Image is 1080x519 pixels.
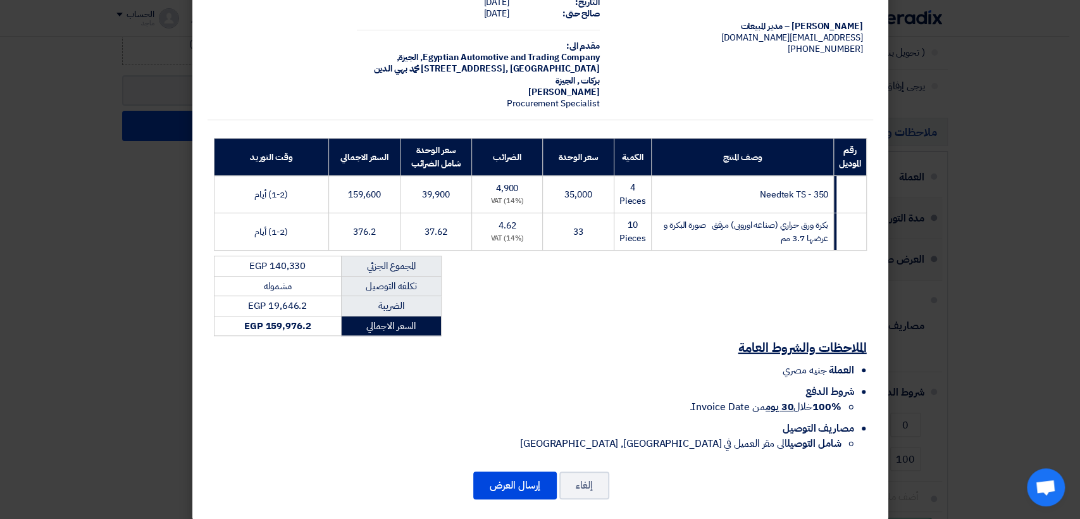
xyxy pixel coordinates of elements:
span: 10 Pieces [619,218,646,245]
span: [DATE] [483,7,509,20]
td: السعر الاجمالي [341,316,441,336]
span: 376.2 [353,225,376,239]
span: 39,900 [422,188,449,201]
li: الى مقر العميل في [GEOGRAPHIC_DATA], [GEOGRAPHIC_DATA] [214,436,841,451]
span: 4,900 [496,182,519,195]
th: سعر الوحدة [543,139,614,176]
span: 33 [573,225,583,239]
div: [PERSON_NAME] – مدير المبيعات [620,21,863,32]
span: مصاريف التوصيل [783,421,854,436]
th: الضرائب [471,139,542,176]
div: (14%) VAT [477,234,537,244]
span: 4 Pieces [619,181,646,208]
span: [PHONE_NUMBER] [788,42,863,56]
strong: مقدم الى: [566,39,600,53]
td: الضريبة [341,296,441,316]
span: 4.62 [499,219,516,232]
span: EGP 19,646.2 [248,299,307,313]
u: 30 يوم [766,399,793,415]
button: إرسال العرض [473,472,557,499]
span: جنيه مصري [783,363,826,378]
strong: EGP 159,976.2 [244,319,311,333]
th: وصف المنتج [651,139,833,176]
strong: 100% [812,399,841,415]
div: Open chat [1027,468,1065,506]
button: إلغاء [559,472,609,499]
span: خلال من Invoice Date. [689,399,841,415]
th: السعر الاجمالي [328,139,400,176]
th: سعر الوحدة شامل الضرائب [400,139,471,176]
span: [PERSON_NAME] [528,85,600,99]
span: Procurement Specialist [507,97,600,110]
th: الكمية [614,139,651,176]
strong: صالح حتى: [562,7,600,20]
div: (14%) VAT [477,196,537,207]
span: بكرة ورق حراري (صناعه اوروبى) مرفق صورة البكرة و عرضها 3.7 مم [664,218,828,245]
span: شروط الدفع [805,384,853,399]
span: الجيزة, [GEOGRAPHIC_DATA] ,[STREET_ADDRESS] محمد بهي الدين بركات , الجيزة [373,51,599,87]
th: رقم الموديل [834,139,866,176]
span: 159,600 [348,188,380,201]
span: Needtek TS - 350 [760,188,828,201]
u: الملاحظات والشروط العامة [738,338,867,357]
th: وقت التوريد [214,139,328,176]
span: [EMAIL_ADDRESS][DOMAIN_NAME] [721,31,862,44]
span: (1-2) أيام [254,188,288,201]
span: 35,000 [564,188,592,201]
td: المجموع الجزئي [341,256,441,277]
span: مشموله [264,279,292,293]
td: تكلفه التوصيل [341,276,441,296]
strong: شامل التوصيل [787,436,841,451]
span: 37.62 [425,225,447,239]
span: Egyptian Automotive and Trading Company, [420,51,600,64]
span: العملة [829,363,853,378]
td: EGP 140,330 [214,256,341,277]
span: (1-2) أيام [254,225,288,239]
